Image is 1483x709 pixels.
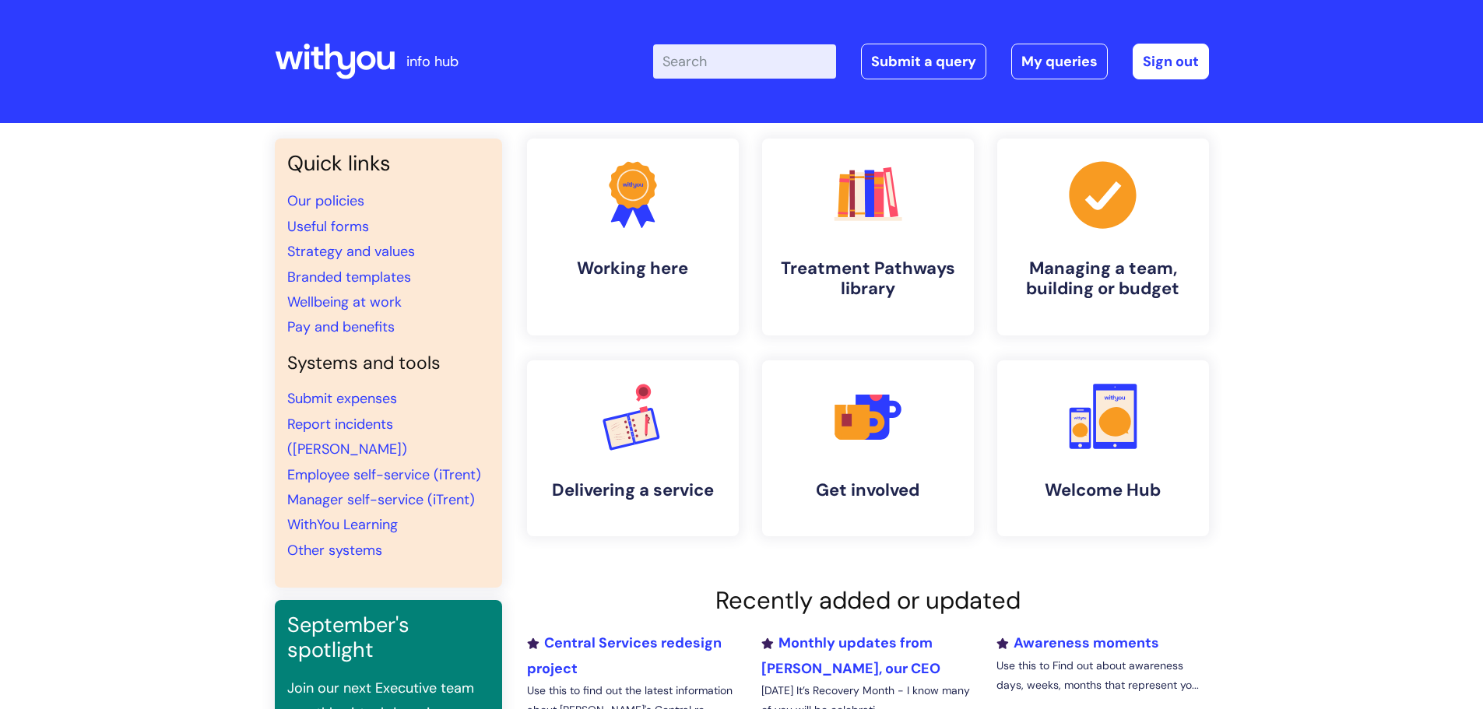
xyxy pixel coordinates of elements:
[287,353,490,374] h4: Systems and tools
[1011,44,1108,79] a: My queries
[406,49,459,74] p: info hub
[527,139,739,335] a: Working here
[539,480,726,500] h4: Delivering a service
[653,44,1209,79] div: | -
[527,586,1209,615] h2: Recently added or updated
[287,217,369,236] a: Useful forms
[996,656,1208,695] p: Use this to Find out about awareness days, weeks, months that represent yo...
[287,151,490,176] h3: Quick links
[539,258,726,279] h4: Working here
[287,490,475,509] a: Manager self-service (iTrent)
[287,415,407,458] a: Report incidents ([PERSON_NAME])
[287,268,411,286] a: Branded templates
[997,139,1209,335] a: Managing a team, building or budget
[775,480,961,500] h4: Get involved
[287,465,481,484] a: Employee self-service (iTrent)
[653,44,836,79] input: Search
[1010,480,1197,500] h4: Welcome Hub
[996,634,1159,652] a: Awareness moments
[1133,44,1209,79] a: Sign out
[287,242,415,261] a: Strategy and values
[287,191,364,210] a: Our policies
[287,293,402,311] a: Wellbeing at work
[775,258,961,300] h4: Treatment Pathways library
[287,318,395,336] a: Pay and benefits
[997,360,1209,536] a: Welcome Hub
[287,612,490,663] h3: September's spotlight
[527,634,722,677] a: Central Services redesign project
[762,360,974,536] a: Get involved
[527,360,739,536] a: Delivering a service
[761,634,940,677] a: Monthly updates from [PERSON_NAME], our CEO
[1010,258,1197,300] h4: Managing a team, building or budget
[762,139,974,335] a: Treatment Pathways library
[287,541,382,560] a: Other systems
[861,44,986,79] a: Submit a query
[287,515,398,534] a: WithYou Learning
[287,389,397,408] a: Submit expenses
